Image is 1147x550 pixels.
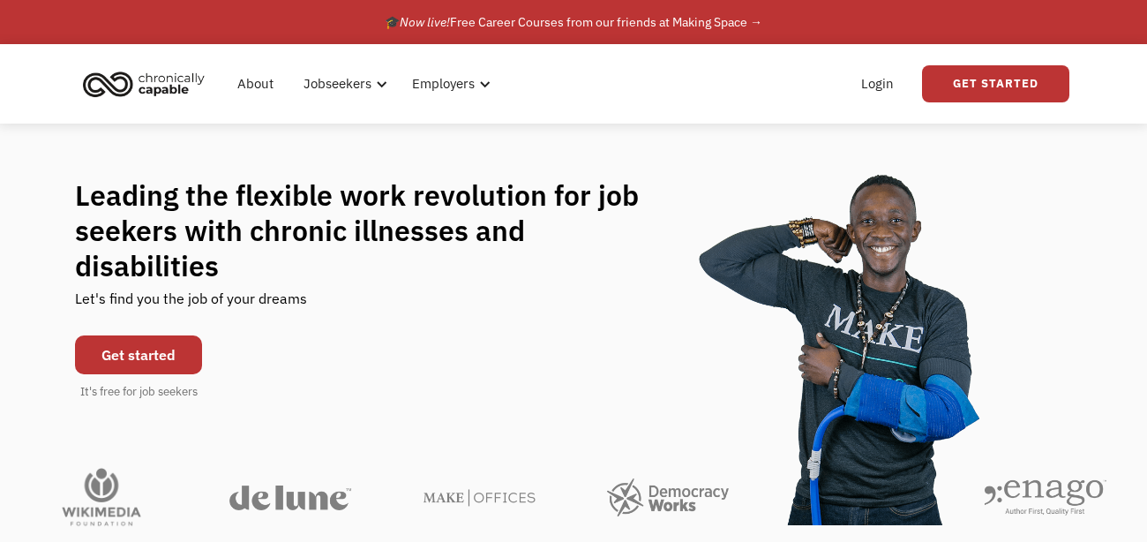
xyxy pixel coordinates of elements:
[385,11,762,33] div: 🎓 Free Career Courses from our friends at Making Space →
[78,64,210,103] img: Chronically Capable logo
[401,56,496,112] div: Employers
[80,383,198,401] div: It's free for job seekers
[304,73,371,94] div: Jobseekers
[412,73,475,94] div: Employers
[227,56,284,112] a: About
[75,335,202,374] a: Get started
[78,64,218,103] a: home
[75,177,673,283] h1: Leading the flexible work revolution for job seekers with chronic illnesses and disabilities
[293,56,393,112] div: Jobseekers
[400,14,450,30] em: Now live!
[851,56,904,112] a: Login
[922,65,1069,102] a: Get Started
[75,283,307,327] div: Let's find you the job of your dreams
